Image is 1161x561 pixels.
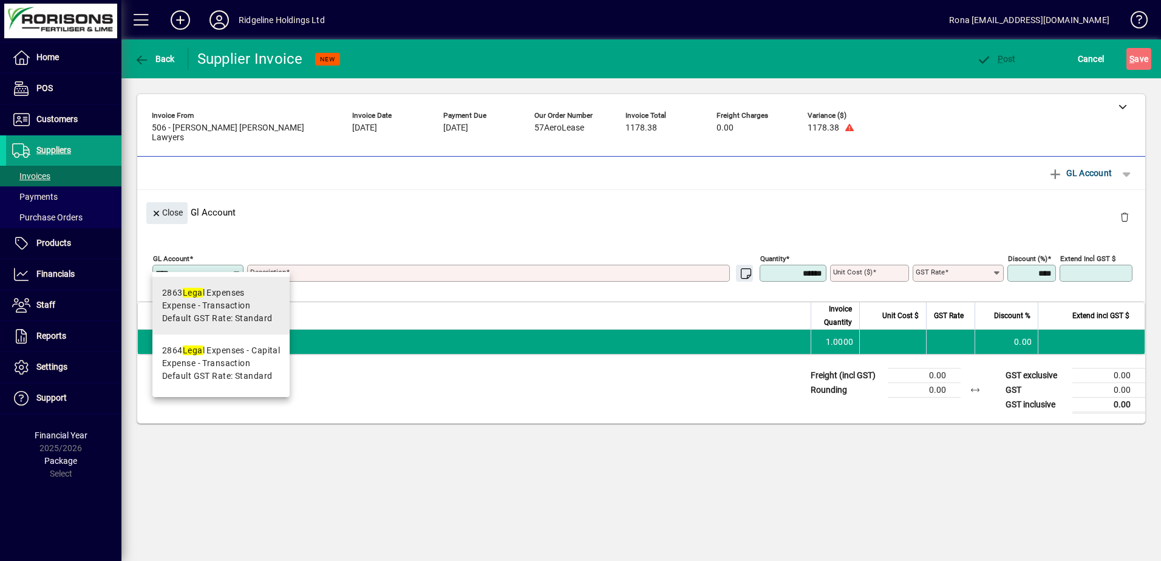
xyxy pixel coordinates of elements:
span: Support [36,393,67,403]
a: Customers [6,104,121,135]
span: Expense - Transaction [162,299,250,312]
td: 0.00 [1072,368,1145,382]
app-page-header-button: Back [121,48,188,70]
mat-label: Description [250,268,286,276]
mat-label: GL Account [153,254,189,263]
a: Staff [6,290,121,321]
a: Reports [6,321,121,352]
span: Home [36,52,59,62]
mat-option: 2863 Legal Expenses [152,277,290,335]
mat-label: Quantity [760,254,786,263]
a: Home [6,42,121,73]
span: Products [36,238,71,248]
mat-label: Extend incl GST $ [1060,254,1115,263]
span: Back [134,54,175,64]
app-page-header-button: Delete [1110,211,1139,222]
td: 0.00 [888,368,961,382]
div: Supplier Invoice [197,49,303,69]
mat-label: Discount (%) [1008,254,1047,263]
span: 0.00 [717,123,734,133]
span: [DATE] [443,123,468,133]
mat-label: GST rate [916,268,945,276]
span: Invoice Quantity [819,302,852,329]
span: Expense - Transaction [162,357,250,370]
button: Profile [200,9,239,31]
div: Ridgeline Holdings Ltd [239,10,325,30]
button: Save [1126,48,1151,70]
td: Freight (incl GST) [805,368,888,382]
span: Invoices [12,171,50,181]
span: 57AeroLease [534,123,584,133]
span: Default GST Rate: Standard [162,370,272,382]
span: Financials [36,269,75,279]
div: Rona [EMAIL_ADDRESS][DOMAIN_NAME] [949,10,1109,30]
span: ost [976,54,1016,64]
span: 1178.38 [808,123,839,133]
span: S [1129,54,1134,64]
span: 506 - [PERSON_NAME] [PERSON_NAME] Lawyers [152,123,334,143]
span: [DATE] [352,123,377,133]
a: Financials [6,259,121,290]
a: Invoices [6,166,121,186]
app-page-header-button: Close [143,207,191,218]
em: Lega [183,345,203,355]
a: Purchase Orders [6,207,121,228]
td: 0.00 [1072,397,1145,412]
td: GST exclusive [999,368,1072,382]
div: 2863 l Expenses [162,287,272,299]
span: POS [36,83,53,93]
span: P [998,54,1003,64]
span: Payments [12,192,58,202]
td: 0.00 [1072,382,1145,397]
div: 2864 l Expenses - Capital [162,344,280,357]
span: Suppliers [36,145,71,155]
mat-option: 2864 Legal Expenses - Capital [152,335,290,392]
td: Rounding [805,382,888,397]
td: GST inclusive [999,397,1072,412]
button: Post [973,48,1019,70]
a: Payments [6,186,121,207]
button: Cancel [1075,48,1108,70]
span: Settings [36,362,67,372]
button: Add [161,9,200,31]
span: NEW [320,55,335,63]
td: 0.00 [975,330,1038,354]
span: Customers [36,114,78,124]
span: Default GST Rate: Standard [162,312,272,325]
a: Support [6,383,121,413]
td: GST [999,382,1072,397]
a: Products [6,228,121,259]
a: Settings [6,352,121,382]
span: ave [1129,49,1148,69]
span: Discount % [994,309,1030,322]
mat-label: Unit Cost ($) [833,268,873,276]
a: Knowledge Base [1122,2,1146,42]
span: GST Rate [934,309,964,322]
span: Reports [36,331,66,341]
div: Gl Account [137,190,1145,234]
span: Purchase Orders [12,212,83,222]
a: POS [6,73,121,104]
em: Lega [183,288,203,297]
span: Extend incl GST $ [1072,309,1129,322]
button: Delete [1110,202,1139,231]
button: Back [131,48,178,70]
td: 0.00 [888,382,961,397]
span: 1178.38 [625,123,657,133]
span: Financial Year [35,430,87,440]
span: Cancel [1078,49,1105,69]
td: 1.0000 [811,330,859,354]
button: Close [146,202,188,224]
span: Staff [36,300,55,310]
span: Close [151,203,183,223]
span: Package [44,456,77,466]
span: Unit Cost $ [882,309,919,322]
